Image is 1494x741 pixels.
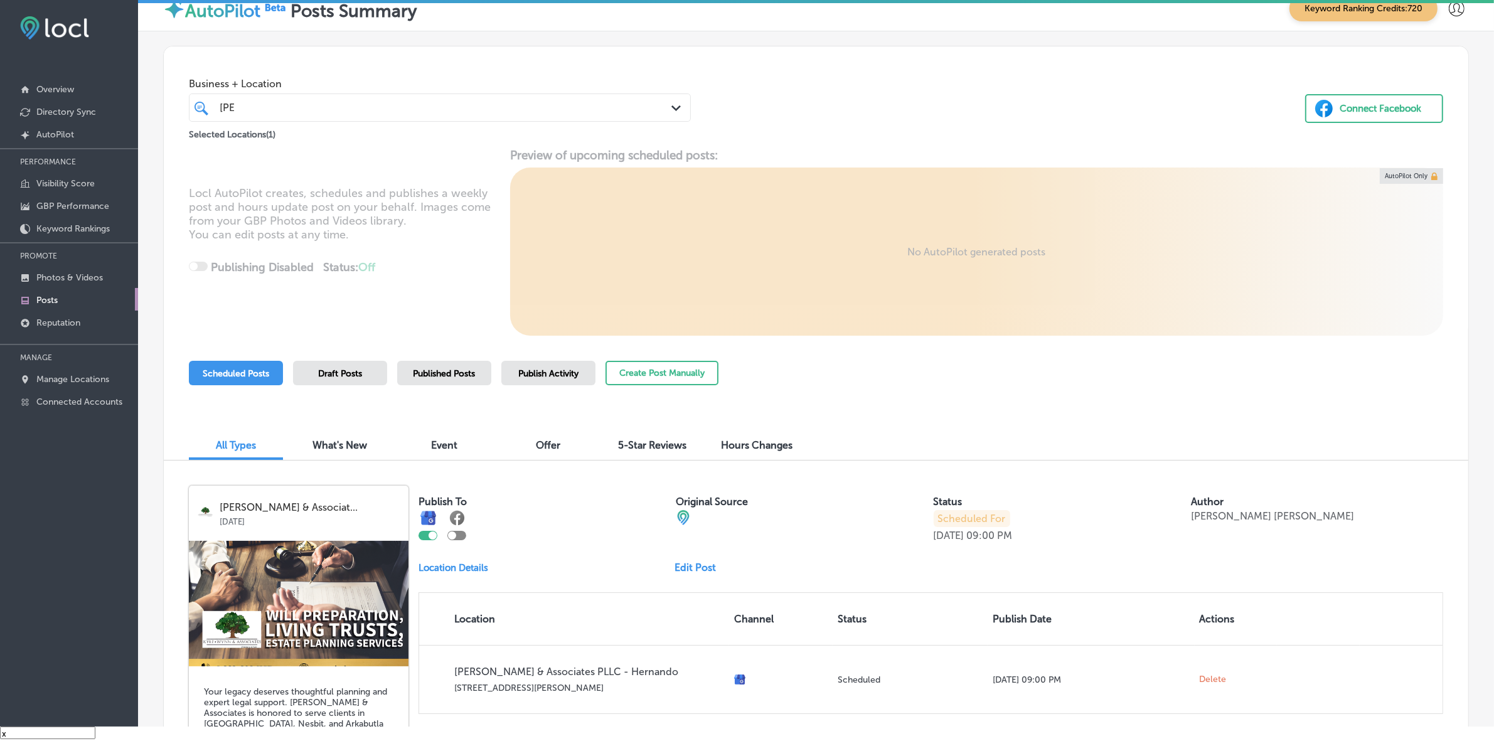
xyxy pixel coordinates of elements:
[36,223,110,234] p: Keyword Rankings
[536,439,561,451] span: Offer
[934,496,963,508] label: Status
[318,368,362,379] span: Draft Posts
[36,129,74,140] p: AutoPilot
[36,201,109,211] p: GBP Performance
[988,593,1194,645] th: Publish Date
[675,562,726,573] a: Edit Post
[1191,496,1224,508] label: Author
[419,496,467,508] label: Publish To
[1200,674,1227,685] span: Delete
[1340,99,1421,118] div: Connect Facebook
[721,439,792,451] span: Hours Changes
[291,1,417,21] label: Posts Summary
[606,361,718,385] button: Create Post Manually
[619,439,687,451] span: 5-Star Reviews
[419,562,488,573] p: Location Details
[189,124,275,140] p: Selected Locations ( 1 )
[419,593,729,645] th: Location
[189,78,691,90] span: Business + Location
[36,178,95,189] p: Visibility Score
[934,510,1010,527] p: Scheduled For
[934,530,964,541] p: [DATE]
[993,674,1189,685] p: [DATE] 09:00 PM
[36,295,58,306] p: Posts
[36,84,74,95] p: Overview
[676,510,691,525] img: cba84b02adce74ede1fb4a8549a95eca.png
[967,530,1013,541] p: 09:00 PM
[203,368,269,379] span: Scheduled Posts
[198,506,213,521] img: logo
[189,541,408,666] img: f755555c-331f-45fb-8353-574d7e41a72aScreenshot2025-07-16035454-Picsart-AiImageEnhancer.png
[260,1,291,14] img: Beta
[20,16,89,40] img: fda3e92497d09a02dc62c9cd864e3231.png
[220,513,400,526] p: [DATE]
[833,593,988,645] th: Status
[36,397,122,407] p: Connected Accounts
[431,439,457,451] span: Event
[838,674,983,685] p: Scheduled
[36,107,96,117] p: Directory Sync
[313,439,368,451] span: What's New
[36,272,103,283] p: Photos & Videos
[185,1,260,21] label: AutoPilot
[1191,510,1354,522] p: [PERSON_NAME] [PERSON_NAME]
[454,666,724,678] p: [PERSON_NAME] & Associates PLLC - Hernando
[414,368,476,379] span: Published Posts
[518,368,579,379] span: Publish Activity
[676,496,748,508] label: Original Source
[36,317,80,328] p: Reputation
[36,374,109,385] p: Manage Locations
[1305,94,1443,123] button: Connect Facebook
[454,683,724,693] p: [STREET_ADDRESS][PERSON_NAME]
[216,439,256,451] span: All Types
[729,593,833,645] th: Channel
[220,502,400,513] p: [PERSON_NAME] & Associat...
[1195,593,1278,645] th: Actions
